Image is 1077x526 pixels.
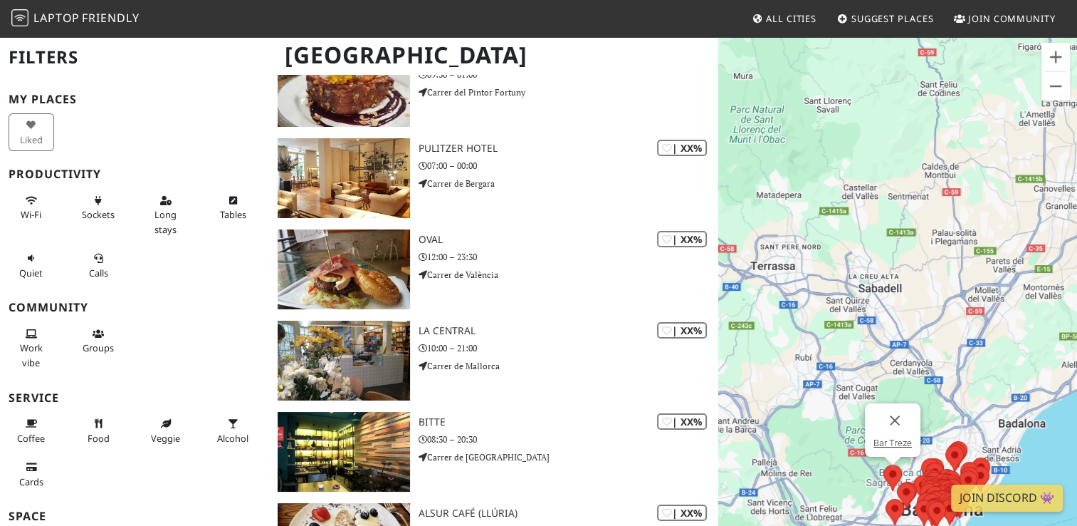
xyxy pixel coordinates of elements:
button: Food [76,412,122,450]
p: 10:00 – 21:00 [419,341,718,355]
img: Oval [278,230,410,309]
span: Stable Wi-Fi [21,208,41,221]
h1: [GEOGRAPHIC_DATA] [273,36,715,75]
span: Quiet [19,267,43,279]
button: Zoom in [1041,43,1070,71]
p: Carrer de Bergara [419,177,718,190]
p: 12:00 – 23:30 [419,250,718,264]
button: Sockets [76,189,122,227]
span: Power sockets [82,208,115,221]
button: Close [878,403,912,438]
div: | XX% [657,231,707,247]
div: | XX% [657,505,707,521]
span: Long stays [154,208,177,235]
a: Pulitzer Hotel | XX% Pulitzer Hotel 07:00 – 00:00 Carrer de Bergara [269,138,718,218]
button: Work vibe [9,322,54,374]
img: Bitte [278,412,410,492]
button: Wi-Fi [9,189,54,227]
span: Credit cards [19,475,43,488]
span: Friendly [82,10,139,26]
h3: La Central [419,325,718,337]
button: Veggie [143,412,189,450]
p: 07:00 – 00:00 [419,159,718,172]
a: Join Community [948,6,1061,31]
p: Carrer de [GEOGRAPHIC_DATA] [419,450,718,464]
span: Work-friendly tables [220,208,246,221]
span: Alcohol [217,432,248,445]
div: | XX% [657,140,707,156]
h3: Bitte [419,416,718,428]
span: All Cities [766,12,816,25]
span: Veggie [151,432,180,445]
h3: Alsur Café (Llúria) [419,507,718,520]
div: | XX% [657,413,707,430]
button: Groups [76,322,122,360]
span: Join Community [968,12,1056,25]
p: Carrer de València [419,268,718,282]
span: Food [88,432,110,445]
h3: Pulitzer Hotel [419,143,718,155]
button: Alcohol [211,412,256,450]
span: Group tables [83,341,114,354]
span: Coffee [17,432,45,445]
span: Laptop [33,10,80,26]
p: Carrer del Pintor Fortuny [419,86,718,99]
h3: Space [9,510,261,523]
div: | XX% [657,322,707,339]
h3: Productivity [9,167,261,181]
img: LaptopFriendly [11,9,28,26]
a: Oval | XX% Oval 12:00 – 23:30 Carrer de València [269,230,718,309]
a: Bar Treze [873,438,912,448]
a: All Cities [746,6,822,31]
button: Zoom out [1041,72,1070,100]
span: Suggest Places [851,12,934,25]
h3: Service [9,391,261,405]
button: Cards [9,455,54,493]
span: Video/audio calls [89,267,108,279]
p: Carrer de Mallorca [419,359,718,373]
a: Suggest Places [831,6,940,31]
a: Bitte | XX% Bitte 08:30 – 20:30 Carrer de [GEOGRAPHIC_DATA] [269,412,718,492]
button: Long stays [143,189,189,241]
img: La Central [278,321,410,401]
span: People working [20,341,43,368]
img: Pulitzer Hotel [278,138,410,218]
button: Tables [211,189,256,227]
button: Coffee [9,412,54,450]
button: Calls [76,247,122,284]
a: LaptopFriendly LaptopFriendly [11,6,140,31]
a: La Central | XX% La Central 10:00 – 21:00 Carrer de Mallorca [269,321,718,401]
h3: Community [9,301,261,314]
h3: My Places [9,93,261,106]
h2: Filters [9,36,261,79]
button: Quiet [9,247,54,284]
p: 08:30 – 20:30 [419,433,718,446]
h3: Oval [419,234,718,246]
